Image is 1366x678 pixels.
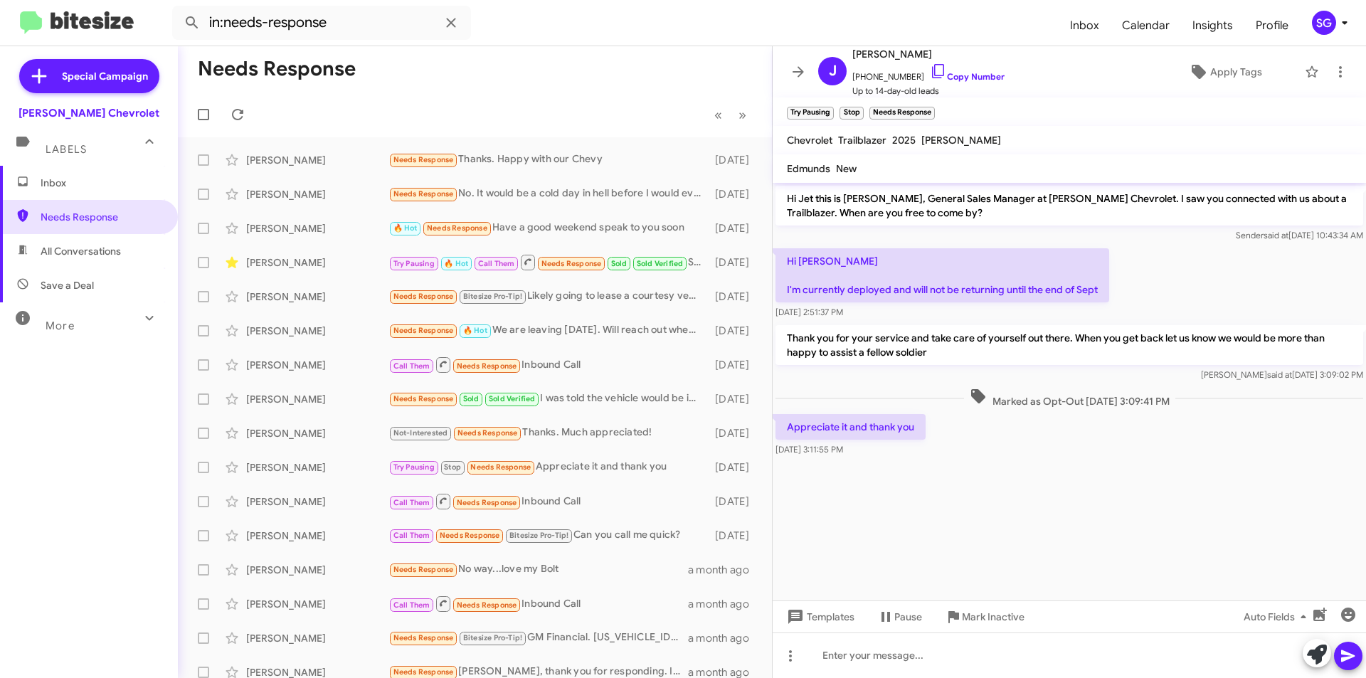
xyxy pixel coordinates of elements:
div: [PERSON_NAME] [246,187,388,201]
span: 🔥 Hot [444,259,468,268]
a: Insights [1181,5,1244,46]
div: [PERSON_NAME] [246,529,388,543]
span: said at [1267,369,1292,380]
div: [PERSON_NAME] [246,597,388,611]
span: Edmunds [787,162,830,175]
div: [PERSON_NAME] Chevrolet [18,106,159,120]
button: Pause [866,604,933,630]
span: Needs Response [393,189,454,198]
div: [DATE] [708,187,761,201]
span: Needs Response [393,667,454,677]
button: Auto Fields [1232,604,1323,630]
span: Call Them [393,531,430,540]
span: [DATE] 2:51:37 PM [775,307,843,317]
div: [PERSON_NAME] [246,255,388,270]
span: Call Them [393,498,430,507]
div: a month ago [688,631,761,645]
p: Thank you for your service and take care of yourself out there. When you get back let us know we ... [775,325,1363,365]
div: [DATE] [708,153,761,167]
button: Templates [773,604,866,630]
span: Needs Response [457,600,517,610]
div: [DATE] [708,529,761,543]
span: Call Them [478,259,515,268]
span: Sender [DATE] 10:43:34 AM [1236,230,1363,240]
button: Apply Tags [1152,59,1298,85]
div: [PERSON_NAME] [246,563,388,577]
div: SG [1312,11,1336,35]
span: Needs Response [393,394,454,403]
span: Needs Response [457,428,518,438]
span: J [829,60,837,83]
span: Try Pausing [393,259,435,268]
span: Mark Inactive [962,604,1024,630]
div: [PERSON_NAME] [246,426,388,440]
a: Inbox [1059,5,1111,46]
span: [PERSON_NAME] [DATE] 3:09:02 PM [1201,369,1363,380]
small: Stop [840,107,863,120]
span: Not-Interested [393,428,448,438]
span: 2025 [892,134,916,147]
div: [DATE] [708,290,761,304]
div: a month ago [688,563,761,577]
button: Mark Inactive [933,604,1036,630]
span: Try Pausing [393,462,435,472]
span: said at [1264,230,1288,240]
div: Inbound Call [388,492,708,510]
span: 🔥 Hot [393,223,418,233]
span: [PHONE_NUMBER] [852,63,1005,84]
div: [PERSON_NAME] [246,494,388,509]
span: Needs Response [470,462,531,472]
span: Call Them [393,600,430,610]
span: Needs Response [457,361,517,371]
p: Hi [PERSON_NAME] I'm currently deployed and will not be returning until the end of Sept [775,248,1109,302]
span: Profile [1244,5,1300,46]
span: All Conversations [41,244,121,258]
div: [PERSON_NAME] [246,221,388,235]
span: 🔥 Hot [463,326,487,335]
div: [DATE] [708,221,761,235]
div: [PERSON_NAME] [246,358,388,372]
div: Have a good weekend speak to you soon [388,220,708,236]
span: Apply Tags [1210,59,1262,85]
div: Appreciate it and thank you [388,459,708,475]
span: Save a Deal [41,278,94,292]
small: Try Pausing [787,107,834,120]
span: « [714,106,722,124]
div: [PERSON_NAME] [246,631,388,645]
span: Needs Response [393,565,454,574]
button: SG [1300,11,1350,35]
span: Needs Response [541,259,602,268]
div: [PERSON_NAME] [246,460,388,475]
small: Needs Response [869,107,935,120]
div: [PERSON_NAME] [246,290,388,304]
div: a month ago [688,597,761,611]
span: Sold [611,259,628,268]
span: Sold [463,394,480,403]
span: [PERSON_NAME] [921,134,1001,147]
div: [PERSON_NAME] [246,392,388,406]
span: Templates [784,604,854,630]
span: Bitesize Pro-Tip! [463,292,522,301]
span: Chevrolet [787,134,832,147]
div: [DATE] [708,392,761,406]
span: New [836,162,857,175]
span: More [46,319,75,332]
span: Bitesize Pro-Tip! [509,531,568,540]
span: Call Them [393,361,430,371]
span: Up to 14-day-old leads [852,84,1005,98]
span: Needs Response [440,531,500,540]
a: Calendar [1111,5,1181,46]
div: [PERSON_NAME] [246,153,388,167]
span: Needs Response [393,326,454,335]
div: Can you call me quick? [388,527,708,544]
div: [DATE] [708,494,761,509]
span: Bitesize Pro-Tip! [463,633,522,642]
span: Labels [46,143,87,156]
span: Pause [894,604,922,630]
span: Auto Fields [1244,604,1312,630]
span: Needs Response [393,633,454,642]
button: Previous [706,100,731,129]
span: Needs Response [41,210,162,224]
